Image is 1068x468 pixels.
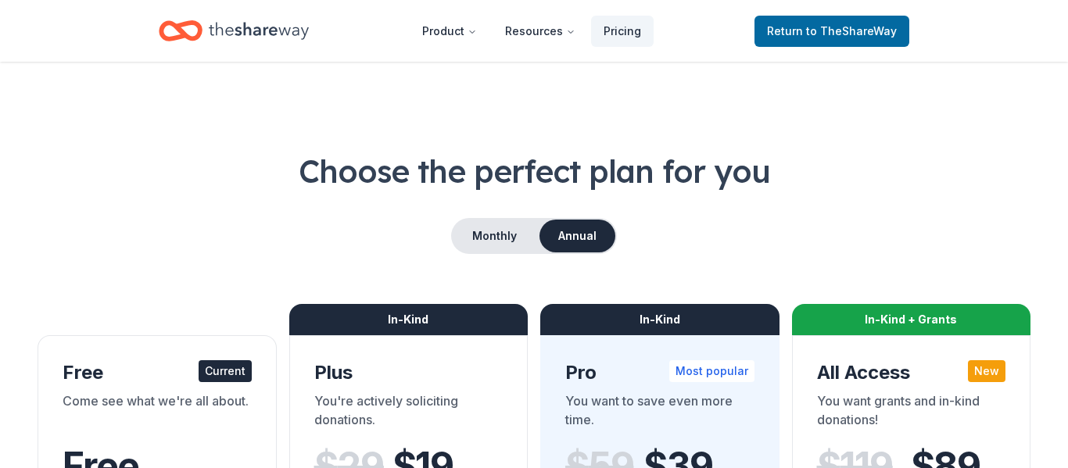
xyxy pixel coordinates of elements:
div: New [968,360,1005,382]
a: Pricing [591,16,654,47]
div: You want to save even more time. [565,391,754,435]
div: Most popular [669,360,754,382]
button: Annual [539,220,615,252]
div: All Access [817,360,1006,385]
div: You want grants and in-kind donations! [817,391,1006,435]
div: Come see what we're all about. [63,391,252,435]
div: In-Kind [540,304,779,335]
button: Product [410,16,489,47]
div: You're actively soliciting donations. [314,391,504,435]
div: Pro [565,360,754,385]
a: Home [159,13,309,49]
button: Resources [493,16,588,47]
button: Monthly [453,220,536,252]
span: to TheShareWay [806,24,897,38]
div: Current [199,360,252,382]
span: Return [767,22,897,41]
div: In-Kind + Grants [792,304,1031,335]
div: Plus [314,360,504,385]
div: In-Kind [289,304,529,335]
h1: Choose the perfect plan for you [38,149,1030,193]
div: Free [63,360,252,385]
a: Returnto TheShareWay [754,16,909,47]
nav: Main [410,13,654,49]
